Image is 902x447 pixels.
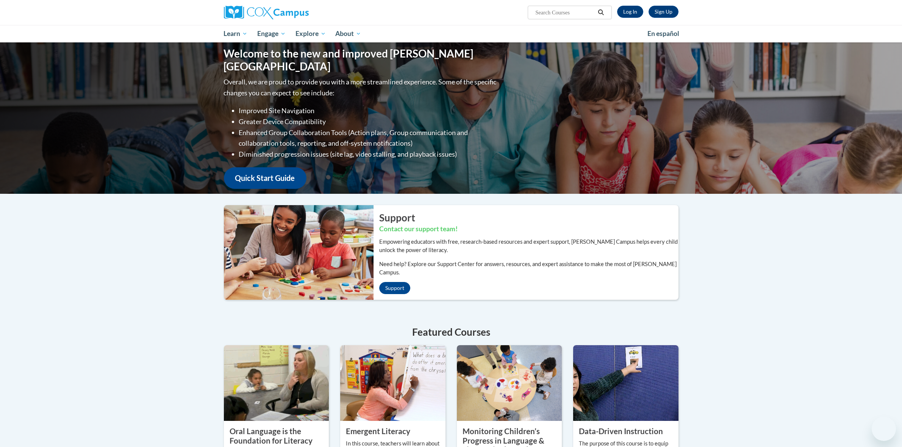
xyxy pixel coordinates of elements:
property: Data-Driven Instruction [579,427,663,436]
li: Improved Site Navigation [239,105,499,116]
h2: Support [379,211,678,224]
img: Monitoring Children’s Progress in Language & Literacy in the Early Years [457,345,562,421]
p: Empowering educators with free, research-based resources and expert support, [PERSON_NAME] Campus... [379,238,678,254]
li: Diminished progression issues (site lag, video stalling, and playback issues) [239,149,499,160]
p: Overall, we are proud to provide you with a more streamlined experience. Some of the specific cha... [224,76,499,98]
h3: Contact our support team! [379,224,678,234]
a: Log In [617,6,643,18]
iframe: Button to launch messaging window [872,417,896,441]
a: Explore [291,25,331,42]
span: About [335,29,361,38]
span: En español [647,30,679,37]
h1: Welcome to the new and improved [PERSON_NAME][GEOGRAPHIC_DATA] [224,47,499,73]
a: About [330,25,366,42]
img: Oral Language is the Foundation for Literacy [224,345,329,421]
p: Need help? Explore our Support Center for answers, resources, and expert assistance to make the m... [379,260,678,277]
property: Emergent Literacy [346,427,410,436]
li: Greater Device Compatibility [239,116,499,127]
img: Data-Driven Instruction [573,345,678,421]
a: En español [642,26,684,42]
li: Enhanced Group Collaboration Tools (Action plans, Group communication and collaboration tools, re... [239,127,499,149]
h4: Featured Courses [224,325,678,340]
a: Support [379,282,410,294]
img: Emergent Literacy [340,345,446,421]
span: Learn [224,29,247,38]
div: Main menu [213,25,690,42]
img: Cox Campus [224,6,309,19]
span: Explore [295,29,326,38]
button: Search [595,8,607,17]
a: Register [649,6,678,18]
input: Search Courses [535,8,595,17]
span: Engage [257,29,286,38]
a: Learn [219,25,253,42]
img: ... [218,205,374,300]
property: Oral Language is the Foundation for Literacy [230,427,313,445]
a: Quick Start Guide [224,167,306,189]
a: Cox Campus [224,6,368,19]
a: Engage [252,25,291,42]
